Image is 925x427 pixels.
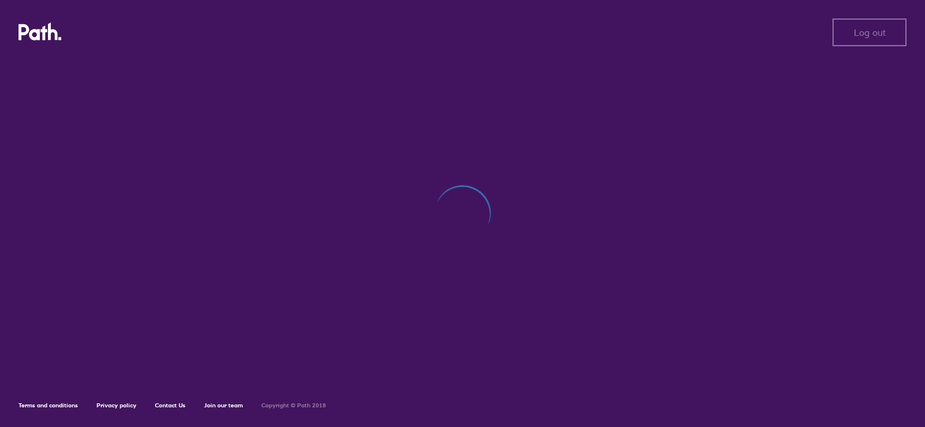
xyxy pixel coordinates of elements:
[204,402,243,409] a: Join our team
[854,27,886,38] span: Log out
[261,402,326,409] h6: Copyright © Path 2018
[832,18,906,46] button: Log out
[97,402,136,409] a: Privacy policy
[18,402,78,409] a: Terms and conditions
[155,402,186,409] a: Contact Us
